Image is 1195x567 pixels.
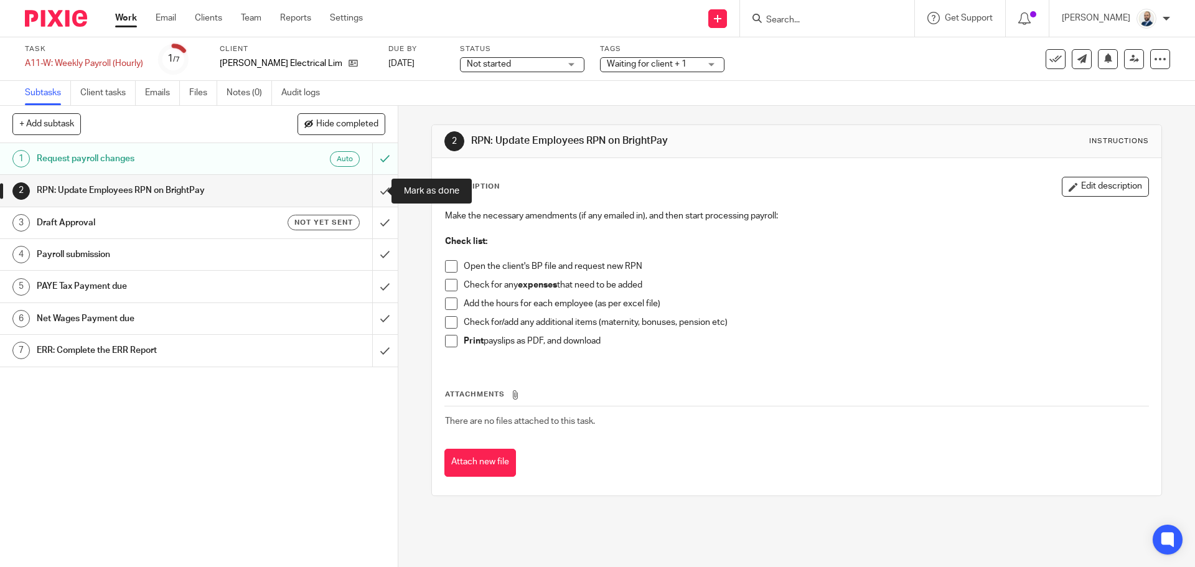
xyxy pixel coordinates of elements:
[80,81,136,105] a: Client tasks
[12,246,30,263] div: 4
[464,335,1148,347] p: payslips as PDF, and download
[445,391,505,398] span: Attachments
[464,316,1148,329] p: Check for/add any additional items (maternity, bonuses, pension etc)
[195,12,222,24] a: Clients
[37,213,252,232] h1: Draft Approval
[241,12,261,24] a: Team
[280,12,311,24] a: Reports
[945,14,993,22] span: Get Support
[167,52,180,66] div: 1
[37,341,252,360] h1: ERR: Complete the ERR Report
[445,210,1148,222] p: Make the necessary amendments (if any emailed in), and then start processing payroll:
[37,149,252,168] h1: Request payroll changes
[1136,9,1156,29] img: Mark%20LI%20profiler.png
[12,278,30,296] div: 5
[12,113,81,134] button: + Add subtask
[12,150,30,167] div: 1
[316,119,378,129] span: Hide completed
[467,60,511,68] span: Not started
[460,44,584,54] label: Status
[444,449,516,477] button: Attach new file
[220,57,342,70] p: [PERSON_NAME] Electrical Limited
[37,277,252,296] h1: PAYE Tax Payment due
[173,56,180,63] small: /7
[220,44,373,54] label: Client
[37,309,252,328] h1: Net Wages Payment due
[1089,136,1149,146] div: Instructions
[12,342,30,359] div: 7
[471,134,823,148] h1: RPN: Update Employees RPN on BrightPay
[156,12,176,24] a: Email
[298,113,385,134] button: Hide completed
[12,214,30,232] div: 3
[330,151,360,167] div: Auto
[445,237,487,246] strong: Check list:
[25,57,143,70] div: A11-W: Weekly Payroll (Hourly)
[518,281,557,289] strong: expenses
[37,245,252,264] h1: Payroll submission
[25,81,71,105] a: Subtasks
[464,298,1148,310] p: Add the hours for each employee (as per excel file)
[607,60,687,68] span: Waiting for client + 1
[227,81,272,105] a: Notes (0)
[281,81,329,105] a: Audit logs
[765,15,877,26] input: Search
[25,10,87,27] img: Pixie
[444,182,500,192] p: Description
[12,182,30,200] div: 2
[25,44,143,54] label: Task
[294,217,353,228] span: Not yet sent
[464,337,484,345] strong: Print
[189,81,217,105] a: Files
[464,260,1148,273] p: Open the client's BP file and request new RPN
[388,59,415,68] span: [DATE]
[330,12,363,24] a: Settings
[145,81,180,105] a: Emails
[37,181,252,200] h1: RPN: Update Employees RPN on BrightPay
[1062,177,1149,197] button: Edit description
[464,279,1148,291] p: Check for any that need to be added
[444,131,464,151] div: 2
[388,44,444,54] label: Due by
[445,417,595,426] span: There are no files attached to this task.
[115,12,137,24] a: Work
[12,310,30,327] div: 6
[1062,12,1130,24] p: [PERSON_NAME]
[600,44,724,54] label: Tags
